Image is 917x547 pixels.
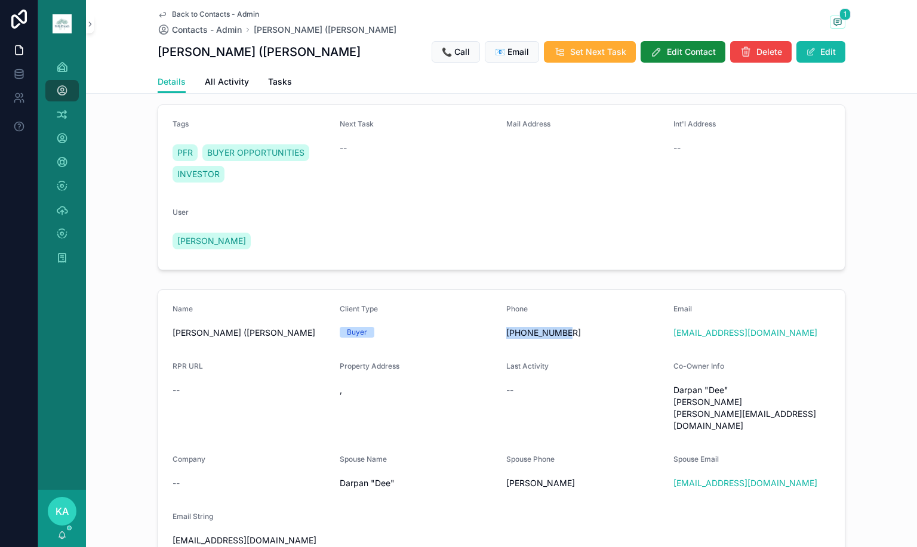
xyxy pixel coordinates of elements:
[340,142,347,154] span: --
[442,46,470,58] span: 📞 Call
[340,477,497,489] span: Darpan "Dee"
[158,10,259,19] a: Back to Contacts - Admin
[158,71,186,94] a: Details
[544,41,636,63] button: Set Next Task
[173,361,203,370] span: RPR URL
[340,384,497,396] span: ,
[673,327,817,339] a: [EMAIL_ADDRESS][DOMAIN_NAME]
[506,477,664,489] span: [PERSON_NAME]
[172,24,242,36] span: Contacts - Admin
[340,304,378,313] span: Client Type
[158,44,361,60] h1: [PERSON_NAME] ([PERSON_NAME]
[730,41,792,63] button: Delete
[53,14,72,33] img: App logo
[673,455,719,463] span: Spouse Email
[173,512,213,521] span: Email String
[172,10,259,19] span: Back to Contacts - Admin
[177,168,220,180] span: INVESTOR
[347,327,367,338] div: Buyer
[173,233,251,249] a: [PERSON_NAME]
[173,534,330,546] span: [EMAIL_ADDRESS][DOMAIN_NAME]
[506,361,549,370] span: Last Activity
[158,76,186,88] span: Details
[673,361,724,370] span: Co-Owner Info
[56,504,69,518] span: KA
[173,327,330,339] span: [PERSON_NAME] ([PERSON_NAME]
[673,384,831,432] span: Darpan "Dee" [PERSON_NAME] [PERSON_NAME][EMAIL_ADDRESS][DOMAIN_NAME]
[268,76,292,88] span: Tasks
[205,76,249,88] span: All Activity
[506,455,555,463] span: Spouse Phone
[173,144,198,161] a: PFR
[756,46,782,58] span: Delete
[570,46,626,58] span: Set Next Task
[173,208,189,217] span: User
[173,477,180,489] span: --
[506,327,664,339] span: [PHONE_NUMBER]
[340,119,374,128] span: Next Task
[173,384,180,396] span: --
[202,144,309,161] a: BUYER OPPORTUNITIES
[641,41,725,63] button: Edit Contact
[506,384,513,396] span: --
[830,16,845,30] button: 1
[495,46,529,58] span: 📧 Email
[173,455,205,463] span: Company
[177,147,193,159] span: PFR
[173,166,224,183] a: INVESTOR
[158,24,242,36] a: Contacts - Admin
[38,48,86,284] div: scrollable content
[177,235,246,247] span: [PERSON_NAME]
[839,8,851,20] span: 1
[485,41,539,63] button: 📧 Email
[667,46,716,58] span: Edit Contact
[673,477,817,489] a: [EMAIL_ADDRESS][DOMAIN_NAME]
[340,361,399,370] span: Property Address
[432,41,480,63] button: 📞 Call
[254,24,396,36] a: [PERSON_NAME] ([PERSON_NAME]
[673,142,681,154] span: --
[673,119,716,128] span: Int'l Address
[796,41,845,63] button: Edit
[173,119,189,128] span: Tags
[207,147,304,159] span: BUYER OPPORTUNITIES
[506,119,550,128] span: Mail Address
[205,71,249,95] a: All Activity
[173,304,193,313] span: Name
[506,304,528,313] span: Phone
[268,71,292,95] a: Tasks
[340,455,387,463] span: Spouse Name
[673,304,692,313] span: Email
